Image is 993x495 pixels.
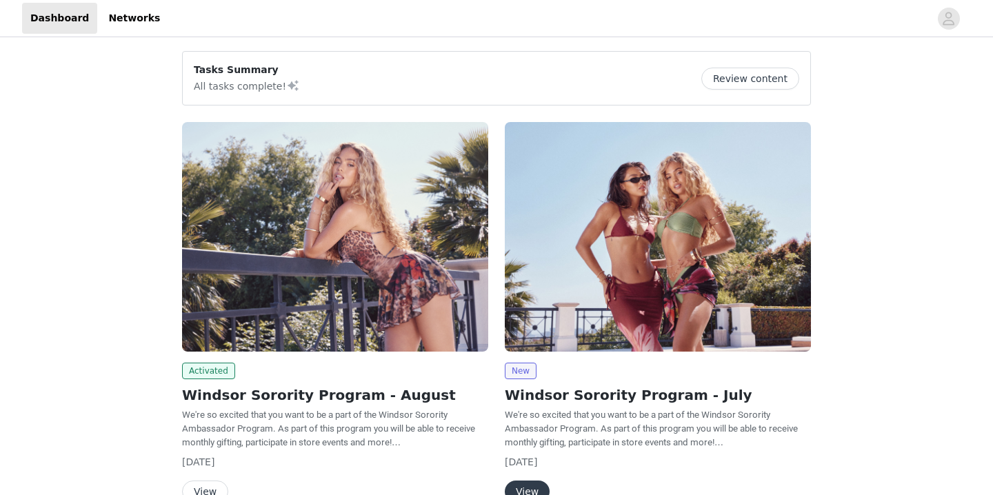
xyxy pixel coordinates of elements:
span: Activated [182,363,235,379]
h2: Windsor Sorority Program - August [182,385,488,405]
span: [DATE] [182,456,214,467]
a: Networks [100,3,168,34]
span: We're so excited that you want to be a part of the Windsor Sorority Ambassador Program. As part o... [505,410,798,447]
p: All tasks complete! [194,77,300,94]
p: Tasks Summary [194,63,300,77]
img: Windsor [182,122,488,352]
span: We're so excited that you want to be a part of the Windsor Sorority Ambassador Program. As part o... [182,410,475,447]
a: Dashboard [22,3,97,34]
div: avatar [942,8,955,30]
span: New [505,363,536,379]
h2: Windsor Sorority Program - July [505,385,811,405]
button: Review content [701,68,799,90]
img: Windsor [505,122,811,352]
span: [DATE] [505,456,537,467]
